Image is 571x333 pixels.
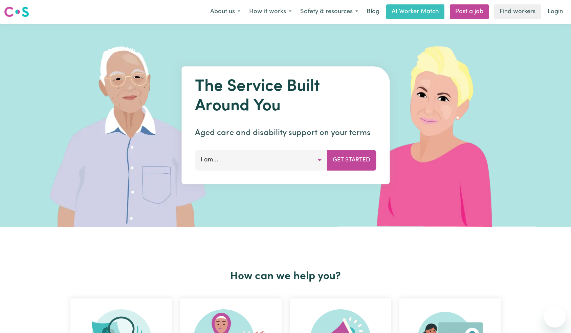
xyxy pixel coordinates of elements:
[386,4,444,19] a: AI Worker Match
[195,150,327,170] button: I am...
[544,4,567,19] a: Login
[4,4,29,20] a: Careseekers logo
[206,5,245,19] button: About us
[544,306,566,328] iframe: Button to launch messaging window
[4,6,29,18] img: Careseekers logo
[245,5,296,19] button: How it works
[363,4,383,19] a: Blog
[66,270,505,283] h2: How can we help you?
[327,150,376,170] button: Get Started
[494,4,541,19] a: Find workers
[450,4,489,19] a: Post a job
[195,77,376,116] h1: The Service Built Around You
[296,5,363,19] button: Safety & resources
[195,127,376,139] p: Aged care and disability support on your terms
